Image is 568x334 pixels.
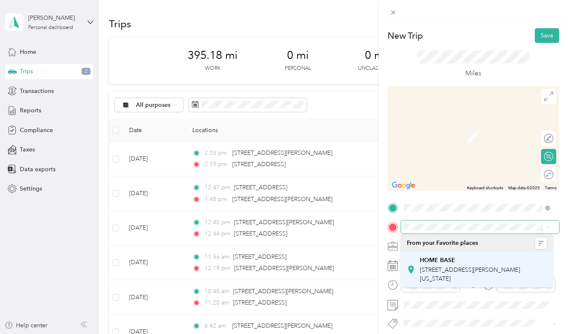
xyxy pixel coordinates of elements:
[545,186,557,190] a: Terms (opens in new tab)
[420,266,520,282] span: [STREET_ADDRESS][PERSON_NAME][US_STATE]
[465,68,481,79] p: Miles
[390,180,417,191] img: Google
[521,287,568,334] iframe: Everlance-gr Chat Button Frame
[388,30,423,42] p: New Trip
[508,186,540,190] span: Map data ©2025
[535,28,559,43] button: Save
[390,180,417,191] a: Open this area in Google Maps (opens a new window)
[420,257,455,264] strong: HOME BASE
[407,239,478,247] span: From your Favorite places
[467,185,503,191] button: Keyboard shortcuts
